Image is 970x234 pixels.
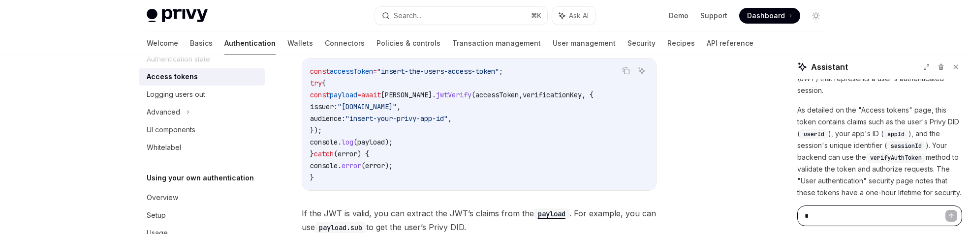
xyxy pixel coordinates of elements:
span: }); [310,126,322,135]
a: Setup [139,206,265,224]
button: Search...⌘K [375,7,547,25]
a: Overview [139,189,265,206]
a: Wallets [287,31,313,55]
span: catch [314,149,334,158]
a: API reference [707,31,753,55]
span: "insert-the-users-access-token" [377,67,499,76]
div: Overview [147,192,178,204]
a: Basics [190,31,213,55]
span: = [373,67,377,76]
a: Access tokens [139,68,265,86]
span: verificationKey [523,90,582,99]
a: payload [534,208,569,218]
a: Dashboard [739,8,800,24]
span: [PERSON_NAME] [381,90,432,99]
span: error [342,161,361,170]
span: Ask AI [569,11,589,21]
span: const [310,67,330,76]
a: Welcome [147,31,178,55]
span: { [322,79,326,88]
a: Support [700,11,727,21]
a: Logging users out [139,86,265,103]
span: ; [499,67,503,76]
a: Whitelabel [139,139,265,156]
a: Security [627,31,656,55]
a: UI components [139,121,265,139]
code: payload [534,208,569,219]
div: Access tokens [147,71,198,83]
span: userId [804,130,824,138]
div: Logging users out [147,88,205,100]
a: Policies & controls [376,31,440,55]
span: error [338,149,357,158]
span: payload [357,138,385,146]
span: console [310,138,338,146]
span: issuer: [310,102,338,111]
span: Assistant [811,61,848,73]
span: payload [330,90,357,99]
span: . [338,138,342,146]
a: Connectors [325,31,365,55]
span: ( [471,90,475,99]
a: Transaction management [452,31,541,55]
div: Advanced [147,106,180,118]
span: console [310,161,338,170]
span: const [310,90,330,99]
span: verifyAuthToken [870,154,922,162]
code: payload.sub [315,222,366,233]
span: accessToken [475,90,519,99]
span: ⌘ K [531,12,541,20]
span: If the JWT is valid, you can extract the JWT’s claims from the . For example, you can use to get ... [302,206,657,234]
div: Whitelabel [147,142,181,153]
div: UI components [147,124,195,136]
span: appId [887,130,905,138]
span: await [361,90,381,99]
a: Recipes [667,31,695,55]
span: = [357,90,361,99]
span: . [338,161,342,170]
a: Authentication [224,31,276,55]
span: audience: [310,114,345,123]
span: error [365,161,385,170]
span: try [310,79,322,88]
span: ( [334,149,338,158]
span: , [397,102,401,111]
img: light logo [147,9,208,23]
span: ( [361,161,365,170]
div: Setup [147,209,166,221]
a: User management [553,31,616,55]
p: As detailed on the "Access tokens" page, this token contains claims such as the user's Privy DID ... [797,104,962,199]
span: jwtVerify [436,90,471,99]
a: Demo [669,11,688,21]
button: Ask AI [635,64,648,77]
button: Toggle dark mode [808,8,824,24]
span: ( [353,138,357,146]
span: , { [582,90,594,99]
span: ); [385,138,393,146]
span: ) { [357,149,369,158]
span: ); [385,161,393,170]
span: . [432,90,436,99]
span: } [310,173,314,182]
span: accessToken [330,67,373,76]
button: Send message [945,210,957,222]
span: "insert-your-privy-app-id" [345,114,448,123]
h5: Using your own authentication [147,172,254,184]
span: log [342,138,353,146]
span: } [310,149,314,158]
button: Ask AI [552,7,595,25]
span: , [448,114,452,123]
div: Search... [394,10,421,22]
span: "[DOMAIN_NAME]" [338,102,397,111]
span: Dashboard [747,11,785,21]
button: Copy the contents from the code block [620,64,632,77]
span: , [519,90,523,99]
span: sessionId [891,142,922,150]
